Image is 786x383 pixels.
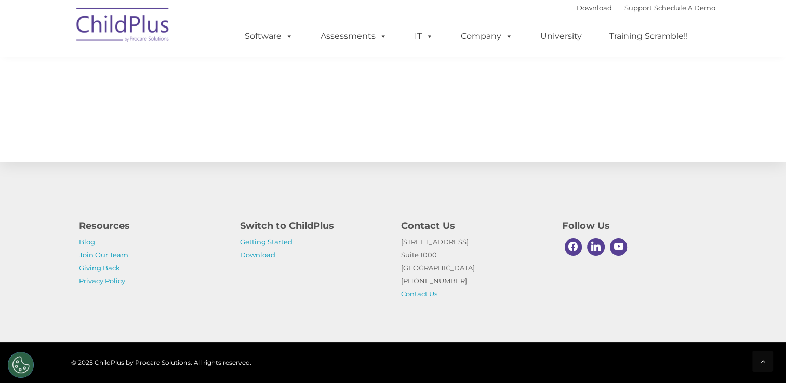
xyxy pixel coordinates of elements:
[562,218,708,233] h4: Follow Us
[450,26,523,47] a: Company
[584,236,607,258] a: Linkedin
[8,352,34,378] button: Cookies Settings
[310,26,397,47] a: Assessments
[577,4,612,12] a: Download
[79,218,224,233] h4: Resources
[607,236,630,258] a: Youtube
[79,277,125,285] a: Privacy Policy
[404,26,444,47] a: IT
[71,359,251,366] span: © 2025 ChildPlus by Procare Solutions. All rights reserved.
[240,218,385,233] h4: Switch to ChildPlus
[79,238,95,246] a: Blog
[71,1,175,52] img: ChildPlus by Procare Solutions
[240,251,275,259] a: Download
[240,238,292,246] a: Getting Started
[599,26,698,47] a: Training Scramble!!
[654,4,715,12] a: Schedule A Demo
[79,251,128,259] a: Join Our Team
[624,4,652,12] a: Support
[401,218,547,233] h4: Contact Us
[401,236,547,300] p: [STREET_ADDRESS] Suite 1000 [GEOGRAPHIC_DATA] [PHONE_NUMBER]
[234,26,303,47] a: Software
[530,26,592,47] a: University
[401,290,437,298] a: Contact Us
[79,264,120,272] a: Giving Back
[144,111,189,119] span: Phone number
[577,4,715,12] font: |
[144,69,176,76] span: Last name
[562,236,585,258] a: Facebook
